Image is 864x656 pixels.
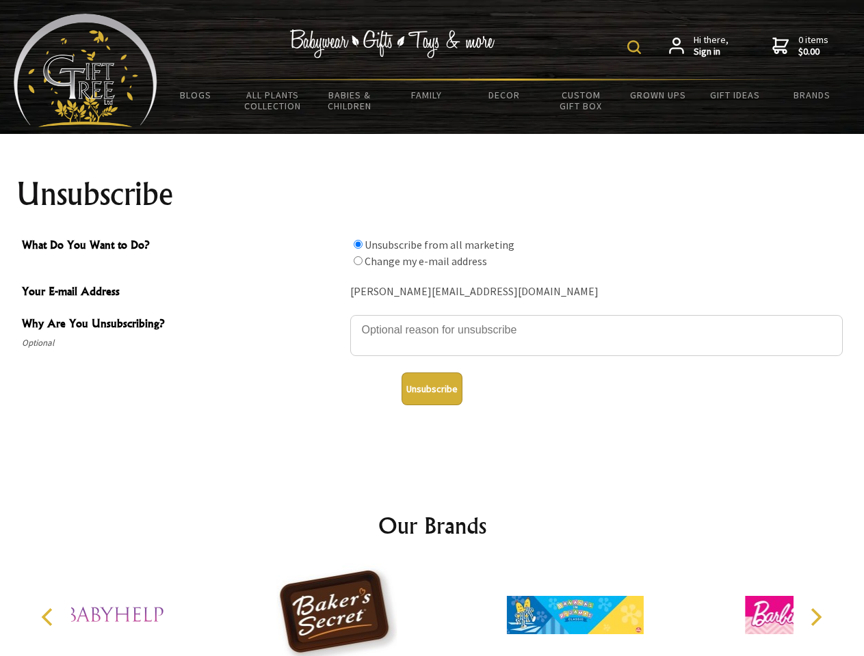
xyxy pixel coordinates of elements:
strong: $0.00 [798,46,828,58]
a: Gift Ideas [696,81,774,109]
input: What Do You Want to Do? [354,256,363,265]
button: Previous [34,602,64,632]
img: Babywear - Gifts - Toys & more [290,29,495,58]
span: What Do You Want to Do? [22,236,343,256]
div: [PERSON_NAME][EMAIL_ADDRESS][DOMAIN_NAME] [350,282,843,303]
a: Hi there,Sign in [669,34,729,58]
span: Hi there, [694,34,729,58]
a: All Plants Collection [235,81,312,120]
button: Unsubscribe [402,372,462,405]
h2: Our Brands [27,509,837,542]
textarea: Why Are You Unsubscribing? [350,315,843,356]
label: Unsubscribe from all marketing [365,238,514,251]
a: Custom Gift Box [542,81,620,120]
a: Decor [465,81,542,109]
span: 0 items [798,33,828,58]
label: Change my e-mail address [365,254,487,268]
a: 0 items$0.00 [772,34,828,58]
a: Brands [774,81,851,109]
img: Babyware - Gifts - Toys and more... [14,14,157,127]
h1: Unsubscribe [16,178,848,210]
a: Family [389,81,466,109]
strong: Sign in [694,46,729,58]
a: Grown Ups [619,81,696,109]
button: Next [800,602,830,632]
span: Your E-mail Address [22,283,343,303]
span: Why Are You Unsubscribing? [22,315,343,335]
a: Babies & Children [311,81,389,120]
input: What Do You Want to Do? [354,240,363,249]
a: BLOGS [157,81,235,109]
span: Optional [22,335,343,351]
img: product search [627,40,641,54]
